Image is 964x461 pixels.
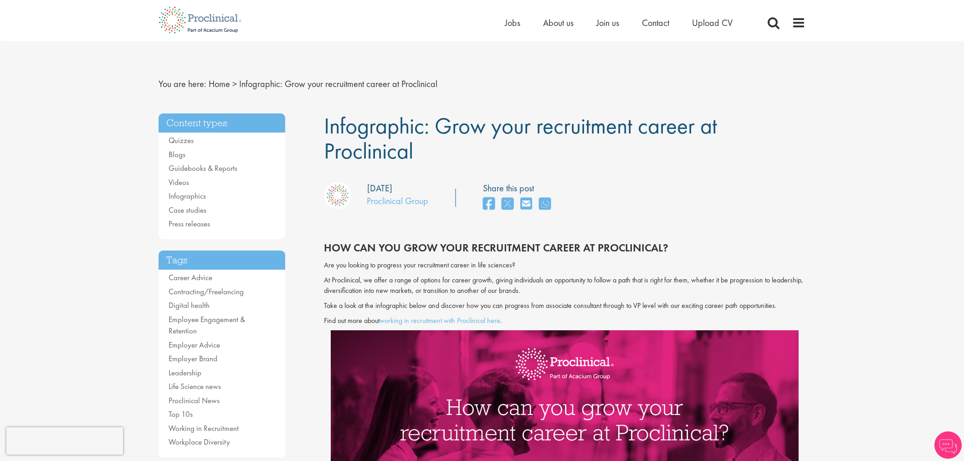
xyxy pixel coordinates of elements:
[502,195,513,214] a: share on twitter
[169,381,221,391] a: Life Science news
[169,437,230,447] a: Workplace Diversity
[324,316,806,326] p: Find out more about .
[209,78,230,90] a: breadcrumb link
[324,111,717,165] span: Infographic: Grow your recruitment career at Proclinical
[159,78,206,90] span: You are here:
[169,368,201,378] a: Leadership
[324,182,351,209] img: Proclinical Group
[169,423,239,433] a: Working in Recruitment
[539,195,551,214] a: share on whats app
[169,409,193,419] a: Top 10s
[483,182,555,195] label: Share this post
[379,316,500,325] a: working in recruitment with Proclinical here
[169,177,189,187] a: Videos
[169,272,212,282] a: Career Advice
[239,78,437,90] span: Infographic: Grow your recruitment career at Proclinical
[324,260,515,270] span: Are you looking to progress your recruitment career in life sciences?
[596,17,619,29] a: Join us
[169,219,210,229] a: Press releases
[483,195,495,214] a: share on facebook
[169,287,244,297] a: Contracting/Freelancing
[169,395,220,405] a: Proclinical News
[367,195,428,207] a: Proclinical Group
[324,275,803,295] span: At Proclinical, we offer a range of options for career growth, giving individuals an opportunity ...
[169,163,237,173] a: Guidebooks & Reports
[543,17,574,29] a: About us
[169,353,217,364] a: Employer Brand
[169,300,210,310] a: Digital health
[169,314,245,336] a: Employee Engagement & Retention
[324,301,806,311] p: Take a look at the infographic below and discover how you can progress from associate consultant ...
[324,241,668,255] span: HOW Can you grow your recruitment career at proclinical?
[520,195,532,214] a: share on email
[232,78,237,90] span: >
[169,135,194,145] a: Quizzes
[642,17,669,29] a: Contact
[159,113,285,133] h3: Content types
[505,17,520,29] a: Jobs
[169,205,206,215] a: Case studies
[169,191,206,201] a: Infographics
[159,251,285,270] h3: Tags
[934,431,962,459] img: Chatbot
[169,149,185,159] a: Blogs
[169,340,220,350] a: Employer Advice
[6,427,123,455] iframe: reCAPTCHA
[692,17,733,29] a: Upload CV
[367,182,392,195] div: [DATE]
